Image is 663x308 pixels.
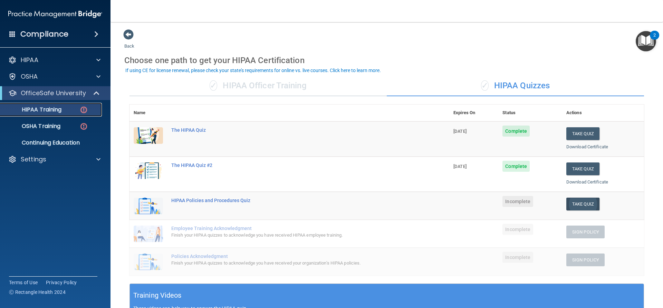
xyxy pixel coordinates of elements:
[8,7,102,21] img: PMB logo
[171,198,415,203] div: HIPAA Policies and Procedures Quiz
[79,122,88,131] img: danger-circle.6113f641.png
[8,89,100,97] a: OfficeSafe University
[566,198,599,210] button: Take Quiz
[21,72,38,81] p: OSHA
[171,162,415,168] div: The HIPAA Quiz #2
[171,226,415,231] div: Employee Training Acknowledgment
[124,67,382,74] button: If using CE for license renewal, please check your state's requirements for online vs. live cours...
[453,129,467,134] span: [DATE]
[171,231,415,239] div: Finish your HIPAA quizzes to acknowledge you have received HIPAA employee training.
[566,127,599,140] button: Take Quiz
[453,164,467,169] span: [DATE]
[4,139,99,146] p: Continuing Education
[21,155,46,163] p: Settings
[171,127,415,133] div: The HIPAA Quiz
[636,31,656,51] button: Open Resource Center, 2 new notifications
[124,50,649,70] div: Choose one path to get your HIPAA Certification
[133,289,182,301] h5: Training Videos
[79,106,88,114] img: danger-circle.6113f641.png
[502,252,533,263] span: Incomplete
[124,35,134,49] a: Back
[46,279,77,286] a: Privacy Policy
[566,144,608,149] a: Download Certificate
[4,106,61,113] p: HIPAA Training
[129,105,167,121] th: Name
[449,105,498,121] th: Expires On
[171,259,415,267] div: Finish your HIPAA quizzes to acknowledge you have received your organization’s HIPAA policies.
[8,155,100,163] a: Settings
[566,162,599,175] button: Take Quiz
[125,68,381,73] div: If using CE for license renewal, please check your state's requirements for online vs. live cours...
[9,279,38,286] a: Terms of Use
[9,289,66,296] span: Ⓒ Rectangle Health 2024
[566,254,605,266] button: Sign Policy
[21,89,86,97] p: OfficeSafe University
[8,72,100,81] a: OSHA
[502,126,530,137] span: Complete
[562,105,644,121] th: Actions
[502,196,533,207] span: Incomplete
[171,254,415,259] div: Policies Acknowledgment
[498,105,562,121] th: Status
[566,226,605,238] button: Sign Policy
[21,56,38,64] p: HIPAA
[129,76,387,96] div: HIPAA Officer Training
[502,161,530,172] span: Complete
[566,179,608,185] a: Download Certificate
[8,56,100,64] a: HIPAA
[502,224,533,235] span: Incomplete
[20,29,68,39] h4: Compliance
[4,123,60,130] p: OSHA Training
[387,76,644,96] div: HIPAA Quizzes
[481,80,489,91] span: ✓
[653,35,656,44] div: 2
[210,80,217,91] span: ✓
